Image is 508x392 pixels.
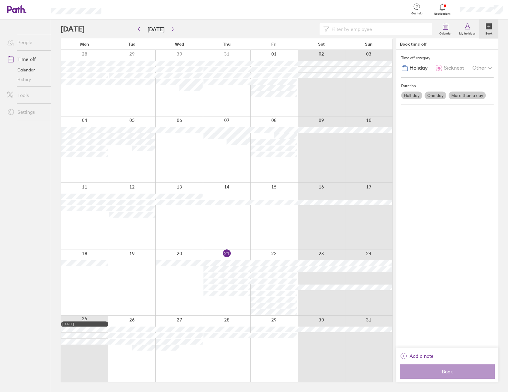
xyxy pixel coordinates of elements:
[80,42,89,47] span: Mon
[318,42,325,47] span: Sat
[425,92,446,99] label: One day
[271,42,277,47] span: Fri
[455,20,479,39] a: My holidays
[433,3,452,16] a: Notifications
[404,369,491,374] span: Book
[128,42,135,47] span: Tue
[472,62,494,74] div: Other
[482,30,496,35] label: Book
[401,81,494,90] div: Duration
[401,53,494,62] div: Time off category
[455,30,479,35] label: My holidays
[62,322,107,326] div: [DATE]
[400,42,427,47] div: Book time off
[400,364,495,379] button: Book
[143,24,169,34] button: [DATE]
[2,53,51,65] a: Time off
[401,92,422,99] label: Half day
[365,42,373,47] span: Sun
[479,20,498,39] a: Book
[2,89,51,101] a: Tools
[2,106,51,118] a: Settings
[2,75,51,84] a: History
[400,351,434,361] button: Add a note
[410,65,428,71] span: Holiday
[223,42,230,47] span: Thu
[410,351,434,361] span: Add a note
[449,92,486,99] label: More than a day
[407,12,427,15] span: Get help
[2,65,51,75] a: Calendar
[329,23,428,35] input: Filter by employee
[436,20,455,39] a: Calendar
[175,42,184,47] span: Wed
[2,36,51,48] a: People
[433,12,452,16] span: Notifications
[444,65,464,71] span: Sickness
[436,30,455,35] label: Calendar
